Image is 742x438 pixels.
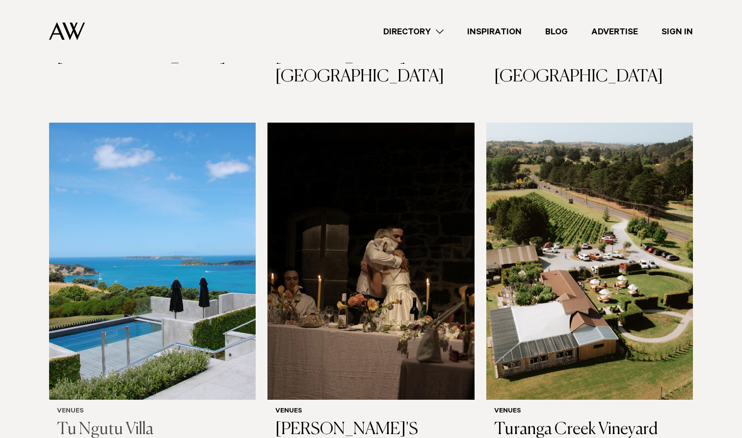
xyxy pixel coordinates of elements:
[494,408,685,416] h6: Venues
[650,25,705,38] a: Sign In
[533,25,580,38] a: Blog
[455,25,533,38] a: Inspiration
[57,408,248,416] h6: Venues
[494,47,685,87] h3: The [GEOGRAPHIC_DATA]
[275,408,466,416] h6: Venues
[275,47,466,87] h3: [PERSON_NAME][GEOGRAPHIC_DATA]
[486,123,693,400] img: Auckland Weddings Venues | Turanga Creek Vineyard
[49,123,256,400] img: Auckland Weddings Venues | Tu Ngutu Villa
[580,25,650,38] a: Advertise
[49,22,85,40] img: Auckland Weddings Logo
[267,123,474,400] img: Auckland Weddings Venues | BRAD'S Warehouse
[371,25,455,38] a: Directory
